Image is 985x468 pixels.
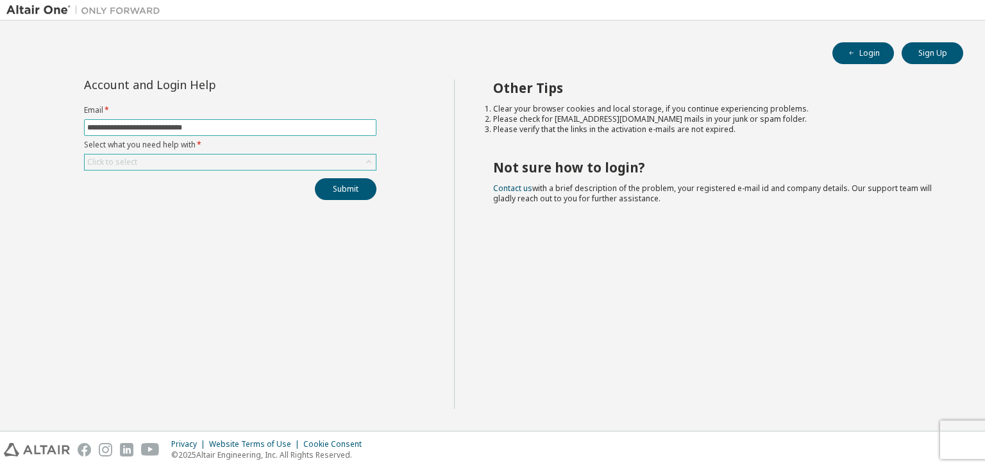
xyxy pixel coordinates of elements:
[493,159,941,176] h2: Not sure how to login?
[832,42,894,64] button: Login
[99,443,112,456] img: instagram.svg
[493,79,941,96] h2: Other Tips
[84,79,318,90] div: Account and Login Help
[493,114,941,124] li: Please check for [EMAIL_ADDRESS][DOMAIN_NAME] mails in your junk or spam folder.
[120,443,133,456] img: linkedin.svg
[85,155,376,170] div: Click to select
[303,439,369,449] div: Cookie Consent
[6,4,167,17] img: Altair One
[209,439,303,449] div: Website Terms of Use
[493,183,932,204] span: with a brief description of the problem, your registered e-mail id and company details. Our suppo...
[493,183,532,194] a: Contact us
[493,104,941,114] li: Clear your browser cookies and local storage, if you continue experiencing problems.
[171,449,369,460] p: © 2025 Altair Engineering, Inc. All Rights Reserved.
[78,443,91,456] img: facebook.svg
[171,439,209,449] div: Privacy
[141,443,160,456] img: youtube.svg
[493,124,941,135] li: Please verify that the links in the activation e-mails are not expired.
[84,105,376,115] label: Email
[84,140,376,150] label: Select what you need help with
[4,443,70,456] img: altair_logo.svg
[87,157,137,167] div: Click to select
[902,42,963,64] button: Sign Up
[315,178,376,200] button: Submit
